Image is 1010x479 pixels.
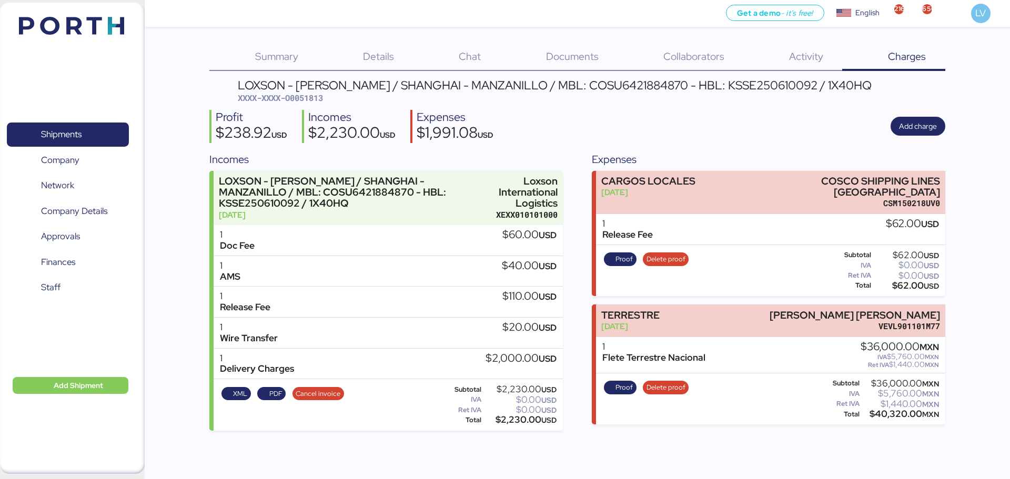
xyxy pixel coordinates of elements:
[292,387,344,401] button: Cancel invoice
[825,400,860,407] div: Ret IVA
[737,176,940,198] div: COSCO SHIPPING LINES [GEOGRAPHIC_DATA]
[873,272,939,280] div: $0.00
[825,390,860,398] div: IVA
[41,203,107,219] span: Company Details
[220,229,255,240] div: 1
[219,176,487,209] div: LOXSON - [PERSON_NAME] / SHANGHAI - MANZANILLO / MBL: COSU6421884870 - HBL: KSSE250610092 / 1X40HQ
[492,176,558,209] div: Loxson International Logistics
[7,148,129,172] a: Company
[825,251,871,259] div: Subtotal
[492,209,558,220] div: XEXX010101000
[868,361,889,369] span: Ret IVA
[7,199,129,223] a: Company Details
[920,341,939,353] span: MXN
[478,130,493,140] span: USD
[233,388,247,400] span: XML
[862,380,939,388] div: $36,000.00
[417,110,493,125] div: Expenses
[861,361,939,369] div: $1,440.00
[541,415,557,425] span: USD
[615,382,633,393] span: Proof
[7,250,129,274] a: Finances
[54,379,103,392] span: Add Shipment
[541,405,557,415] span: USD
[502,229,557,241] div: $60.00
[539,229,557,241] span: USD
[483,416,557,424] div: $2,230.00
[269,388,282,400] span: PDF
[541,385,557,394] span: USD
[221,387,251,401] button: XML
[238,79,872,91] div: LOXSON - [PERSON_NAME] / SHANGHAI - MANZANILLO / MBL: COSU6421884870 - HBL: KSSE250610092 / 1X40HQ
[825,380,860,387] div: Subtotal
[483,396,557,404] div: $0.00
[502,260,557,272] div: $40.00
[855,7,880,18] div: English
[924,271,939,281] span: USD
[41,152,79,168] span: Company
[380,130,396,140] span: USD
[602,229,653,240] div: Release Fee
[220,302,270,313] div: Release Fee
[308,125,396,143] div: $2,230.00
[541,395,557,405] span: USD
[873,261,939,269] div: $0.00
[924,281,939,291] span: USD
[151,5,169,23] button: Menu
[975,6,986,20] span: LV
[861,353,939,361] div: $5,760.00
[296,388,340,400] span: Cancel invoice
[41,178,74,193] span: Network
[539,260,557,272] span: USD
[825,262,871,269] div: IVA
[238,93,323,103] span: XXXX-XXXX-O0051813
[443,406,482,414] div: Ret IVA
[789,49,823,63] span: Activity
[483,406,557,414] div: $0.00
[220,333,278,344] div: Wire Transfer
[825,282,871,289] div: Total
[925,353,939,361] span: MXN
[922,379,939,389] span: MXN
[417,125,493,143] div: $1,991.08
[459,49,481,63] span: Chat
[539,353,557,364] span: USD
[216,110,287,125] div: Profit
[209,151,562,167] div: Incomes
[220,353,294,364] div: 1
[862,410,939,418] div: $40,320.00
[924,251,939,260] span: USD
[443,386,482,393] div: Subtotal
[255,49,298,63] span: Summary
[922,389,939,399] span: MXN
[604,381,637,394] button: Proof
[663,49,724,63] span: Collaborators
[643,252,689,266] button: Delete proof
[861,341,939,353] div: $36,000.00
[873,251,939,259] div: $62.00
[502,322,557,333] div: $20.00
[737,198,940,209] div: CSM150218UV0
[220,260,240,271] div: 1
[601,187,695,198] div: [DATE]
[363,49,394,63] span: Details
[7,174,129,198] a: Network
[502,291,557,302] div: $110.00
[770,321,940,332] div: VEVL901101M77
[220,291,270,302] div: 1
[539,322,557,333] span: USD
[602,218,653,229] div: 1
[13,377,128,394] button: Add Shipment
[899,120,937,133] span: Add charge
[615,253,633,265] span: Proof
[922,410,939,419] span: MXN
[924,261,939,270] span: USD
[647,382,685,393] span: Delete proof
[888,49,926,63] span: Charges
[443,396,482,403] div: IVA
[539,291,557,302] span: USD
[601,310,660,321] div: TERRESTRE
[604,252,637,266] button: Proof
[825,272,871,279] div: Ret IVA
[271,130,287,140] span: USD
